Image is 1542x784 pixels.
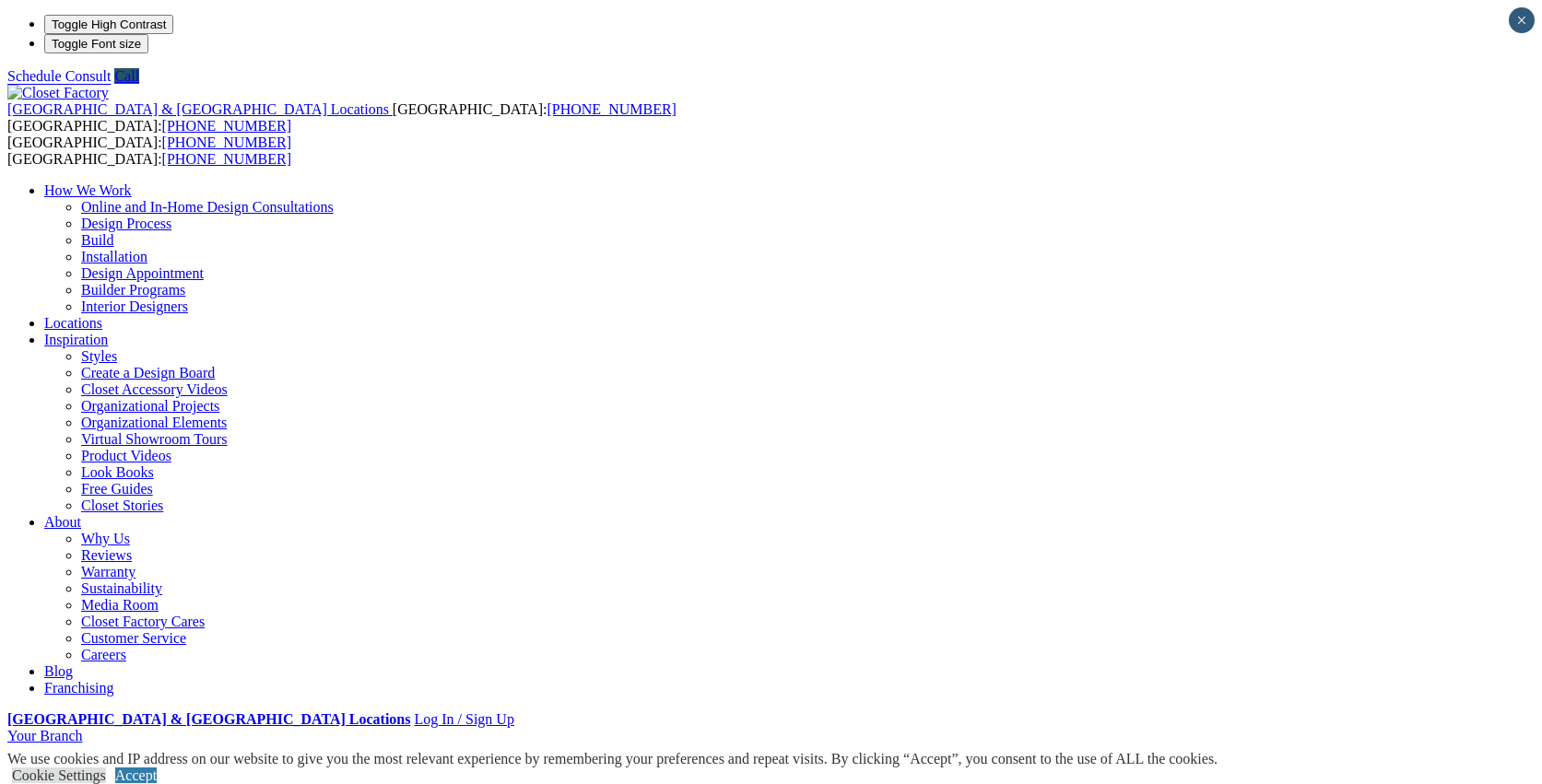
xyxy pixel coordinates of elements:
[81,464,154,480] a: Look Books
[7,101,677,134] span: [GEOGRAPHIC_DATA]: [GEOGRAPHIC_DATA]:
[81,282,185,298] a: Builder Programs
[81,564,135,579] a: Warranty
[81,232,114,248] a: Build
[81,398,219,414] a: Organizational Projects
[81,647,126,662] a: Careers
[44,15,173,34] button: Toggle High Contrast
[44,663,73,679] a: Blog
[7,68,111,84] a: Schedule Consult
[7,135,291,167] span: [GEOGRAPHIC_DATA]: [GEOGRAPHIC_DATA]:
[81,365,215,380] a: Create a Design Board
[115,767,157,783] a: Accept
[44,182,132,198] a: How We Work
[81,381,228,397] a: Closet Accessory Videos
[414,711,513,727] a: Log In / Sign Up
[1509,7,1535,33] button: Close
[81,630,186,646] a: Customer Service
[81,298,188,314] a: Interior Designers
[12,767,106,783] a: Cookie Settings
[81,614,205,629] a: Closet Factory Cares
[44,680,114,696] a: Franchising
[81,597,159,613] a: Media Room
[81,448,171,463] a: Product Videos
[547,101,676,117] a: [PHONE_NUMBER]
[44,332,108,347] a: Inspiration
[81,497,163,513] a: Closet Stories
[44,34,148,53] button: Toggle Font size
[81,415,227,430] a: Organizational Elements
[81,216,171,231] a: Design Process
[162,118,291,134] a: [PHONE_NUMBER]
[81,531,130,546] a: Why Us
[7,101,389,117] span: [GEOGRAPHIC_DATA] & [GEOGRAPHIC_DATA] Locations
[7,751,1218,767] div: We use cookies and IP address on our website to give you the most relevant experience by remember...
[7,85,109,101] img: Closet Factory
[44,514,81,530] a: About
[162,151,291,167] a: [PHONE_NUMBER]
[7,728,82,743] a: Your Branch
[81,580,162,596] a: Sustainability
[81,249,147,264] a: Installation
[81,431,228,447] a: Virtual Showroom Tours
[52,18,166,31] span: Toggle High Contrast
[81,481,153,497] a: Free Guides
[81,265,204,281] a: Design Appointment
[114,68,139,84] a: Call
[81,348,117,364] a: Styles
[52,37,141,51] span: Toggle Font size
[81,199,334,215] a: Online and In-Home Design Consultations
[7,711,410,727] a: [GEOGRAPHIC_DATA] & [GEOGRAPHIC_DATA] Locations
[7,101,393,117] a: [GEOGRAPHIC_DATA] & [GEOGRAPHIC_DATA] Locations
[81,547,132,563] a: Reviews
[44,315,102,331] a: Locations
[162,135,291,150] a: [PHONE_NUMBER]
